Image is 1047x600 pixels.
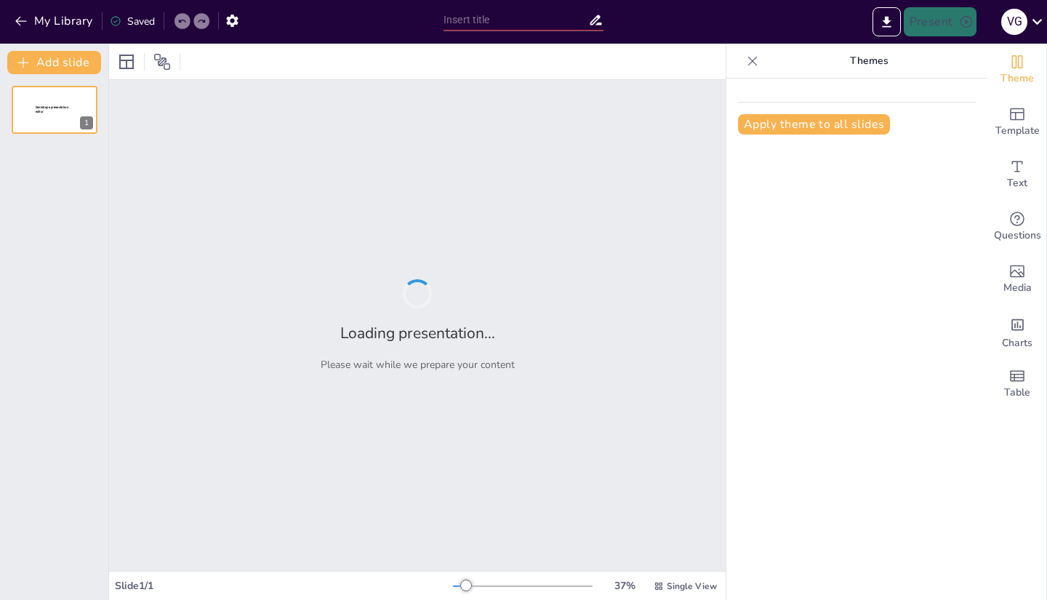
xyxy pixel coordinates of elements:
[340,323,495,343] h2: Loading presentation...
[988,96,1046,148] div: Add ready made slides
[321,358,515,372] p: Please wait while we prepare your content
[988,253,1046,305] div: Add images, graphics, shapes or video
[607,579,642,593] div: 37 %
[36,105,68,113] span: Sendsteps presentation editor
[988,44,1046,96] div: Change the overall theme
[444,9,588,31] input: Insert title
[994,228,1041,244] span: Questions
[1003,280,1032,296] span: Media
[738,114,890,135] button: Apply theme to all slides
[153,53,171,71] span: Position
[1007,175,1027,191] span: Text
[764,44,974,79] p: Themes
[115,50,138,73] div: Layout
[1000,71,1034,87] span: Theme
[12,86,97,134] div: 1
[872,7,901,36] button: Export to PowerPoint
[904,7,976,36] button: Present
[7,51,101,74] button: Add slide
[115,579,453,593] div: Slide 1 / 1
[1002,335,1032,351] span: Charts
[1004,385,1030,401] span: Table
[1001,7,1027,36] button: v g
[667,580,717,592] span: Single View
[988,148,1046,201] div: Add text boxes
[995,123,1040,139] span: Template
[11,9,99,33] button: My Library
[988,358,1046,410] div: Add a table
[110,15,155,28] div: Saved
[1001,9,1027,35] div: v g
[988,201,1046,253] div: Get real-time input from your audience
[988,305,1046,358] div: Add charts and graphs
[80,116,93,129] div: 1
